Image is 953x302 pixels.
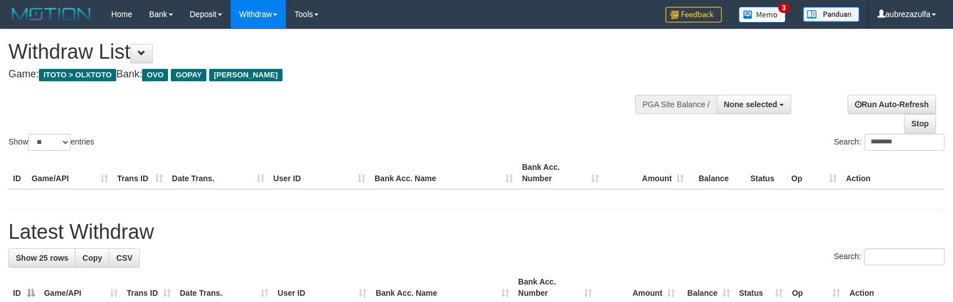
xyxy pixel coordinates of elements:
label: Search: [834,248,945,265]
th: Bank Acc. Number [518,157,603,189]
span: 3 [778,3,790,13]
span: OVO [142,69,168,81]
th: User ID [269,157,370,189]
img: Button%20Memo.svg [739,7,786,23]
th: Bank Acc. Name [370,157,518,189]
th: Game/API [27,157,113,189]
label: Search: [834,134,945,151]
a: Stop [904,114,936,133]
th: Amount [603,157,689,189]
th: ID [8,157,27,189]
th: Trans ID [113,157,167,189]
img: Feedback.jpg [665,7,722,23]
span: Copy [82,253,102,262]
a: Show 25 rows [8,248,76,268]
img: panduan.png [803,7,859,22]
h4: Game: Bank: [8,69,624,80]
span: [PERSON_NAME] [209,69,282,81]
span: None selected [724,100,778,109]
span: CSV [116,253,133,262]
th: Action [841,157,945,189]
th: Balance [689,157,745,189]
input: Search: [864,248,945,265]
span: GOPAY [171,69,206,81]
span: ITOTO > OLXTOTO [39,69,116,81]
div: PGA Site Balance / [635,95,716,114]
button: None selected [717,95,792,114]
th: Status [745,157,787,189]
th: Date Trans. [167,157,269,189]
h1: Withdraw List [8,41,624,63]
span: Show 25 rows [16,253,68,262]
label: Show entries [8,134,94,151]
h1: Latest Withdraw [8,221,945,243]
img: MOTION_logo.png [8,6,94,23]
a: Copy [75,248,109,268]
select: Showentries [28,134,70,151]
a: Run Auto-Refresh [848,95,936,114]
th: Op [787,157,841,189]
input: Search: [864,134,945,151]
a: CSV [109,248,140,268]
